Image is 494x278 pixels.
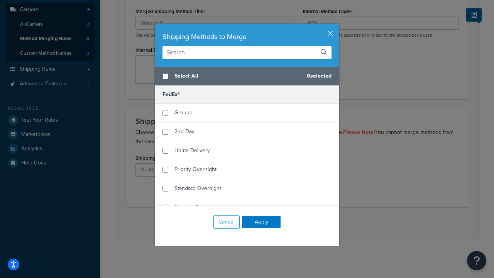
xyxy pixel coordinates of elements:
h5: FedEx® [155,86,339,103]
input: Search [162,46,332,59]
div: 0 selected [155,67,339,86]
span: Select All [174,71,301,81]
span: Ground [174,108,193,117]
span: Home Delivery [174,146,210,154]
span: 2nd Day [174,127,195,136]
button: Apply [242,216,281,228]
button: Cancel [213,215,240,229]
div: Shipping Methods to Merge [162,31,332,42]
span: Standard Overnight [174,184,221,192]
span: Express Saver [174,203,209,211]
span: Priority Overnight [174,165,217,173]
